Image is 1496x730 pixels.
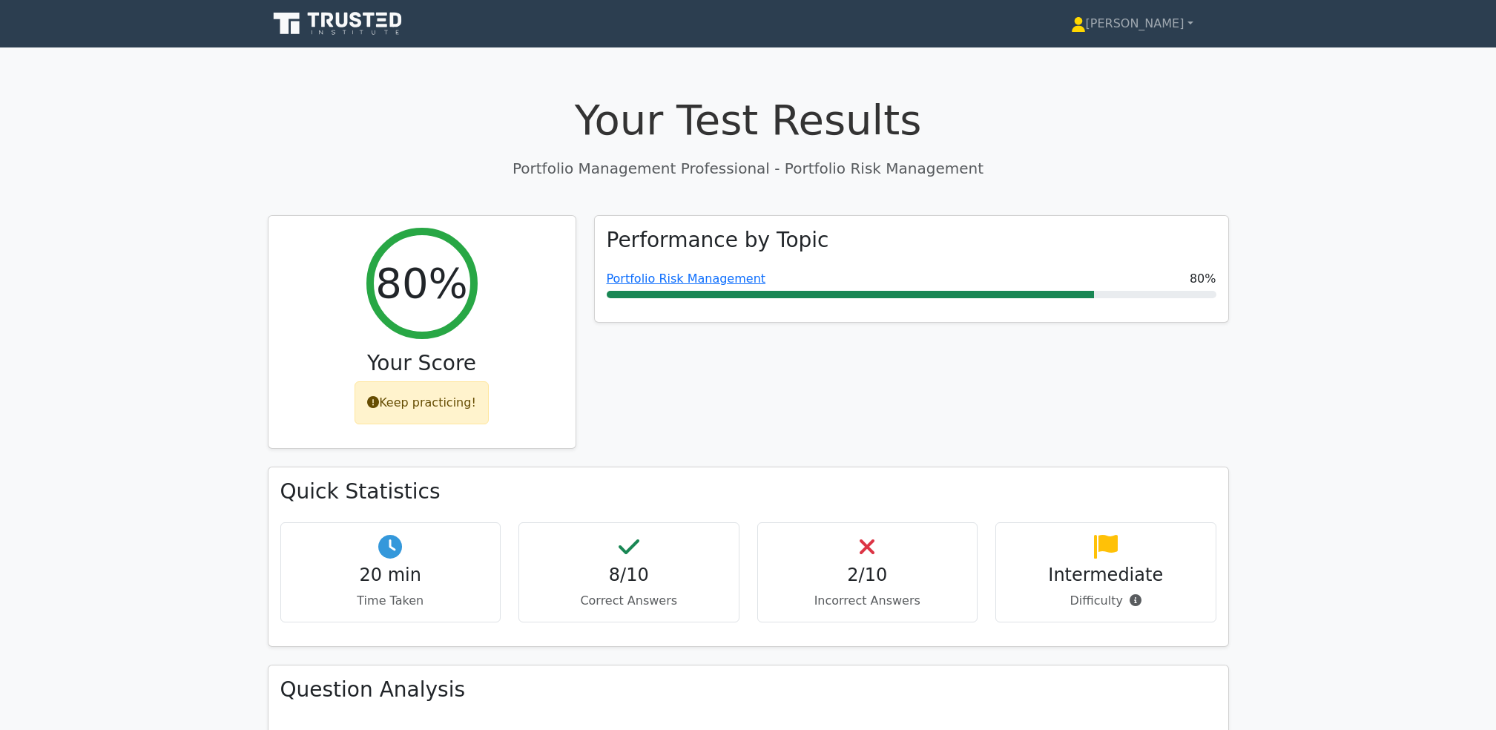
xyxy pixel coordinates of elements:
[607,272,766,286] a: Portfolio Risk Management
[268,157,1229,180] p: Portfolio Management Professional - Portfolio Risk Management
[280,677,1216,703] h3: Question Analysis
[531,592,727,610] p: Correct Answers
[1008,592,1204,610] p: Difficulty
[293,592,489,610] p: Time Taken
[531,565,727,586] h4: 8/10
[607,228,829,253] h3: Performance by Topic
[268,95,1229,145] h1: Your Test Results
[280,351,564,376] h3: Your Score
[280,479,1216,504] h3: Quick Statistics
[770,565,966,586] h4: 2/10
[770,592,966,610] p: Incorrect Answers
[1190,270,1216,288] span: 80%
[1035,9,1229,39] a: [PERSON_NAME]
[293,565,489,586] h4: 20 min
[355,381,489,424] div: Keep practicing!
[1008,565,1204,586] h4: Intermediate
[375,258,467,308] h2: 80%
